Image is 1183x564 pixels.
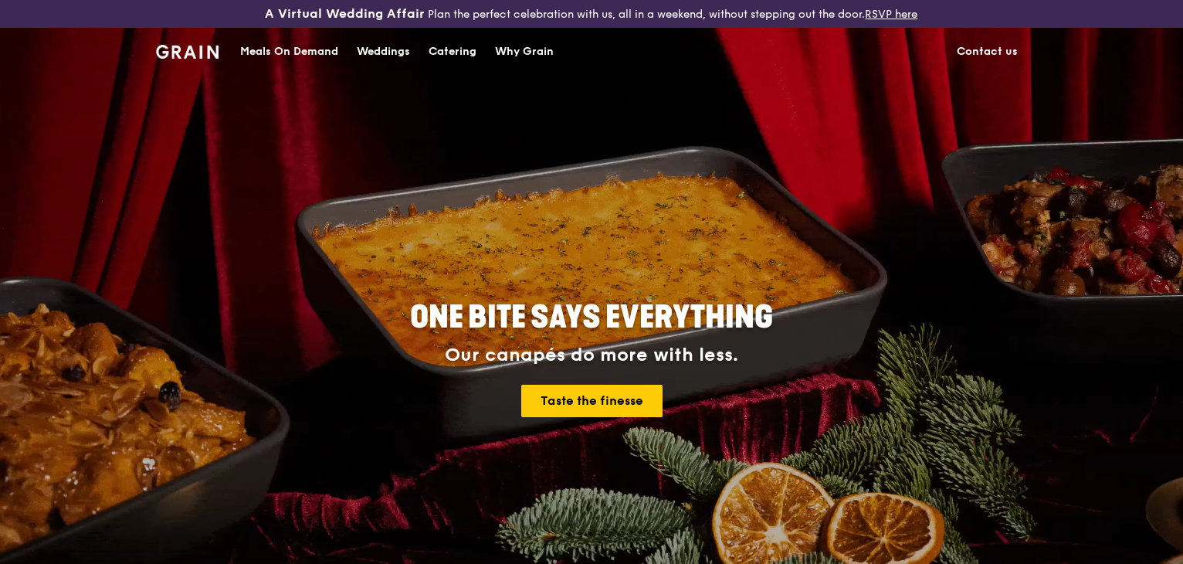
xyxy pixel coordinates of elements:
[521,385,663,417] a: Taste the finesse
[156,27,219,73] a: GrainGrain
[947,29,1027,75] a: Contact us
[156,45,219,59] img: Grain
[265,6,425,22] h3: A Virtual Wedding Affair
[357,29,410,75] div: Weddings
[429,29,476,75] div: Catering
[197,6,985,22] div: Plan the perfect celebration with us, all in a weekend, without stepping out the door.
[410,299,773,336] span: ONE BITE SAYS EVERYTHING
[495,29,554,75] div: Why Grain
[240,29,338,75] div: Meals On Demand
[314,345,869,366] div: Our canapés do more with less.
[865,8,917,21] a: RSVP here
[419,29,486,75] a: Catering
[486,29,563,75] a: Why Grain
[347,29,419,75] a: Weddings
